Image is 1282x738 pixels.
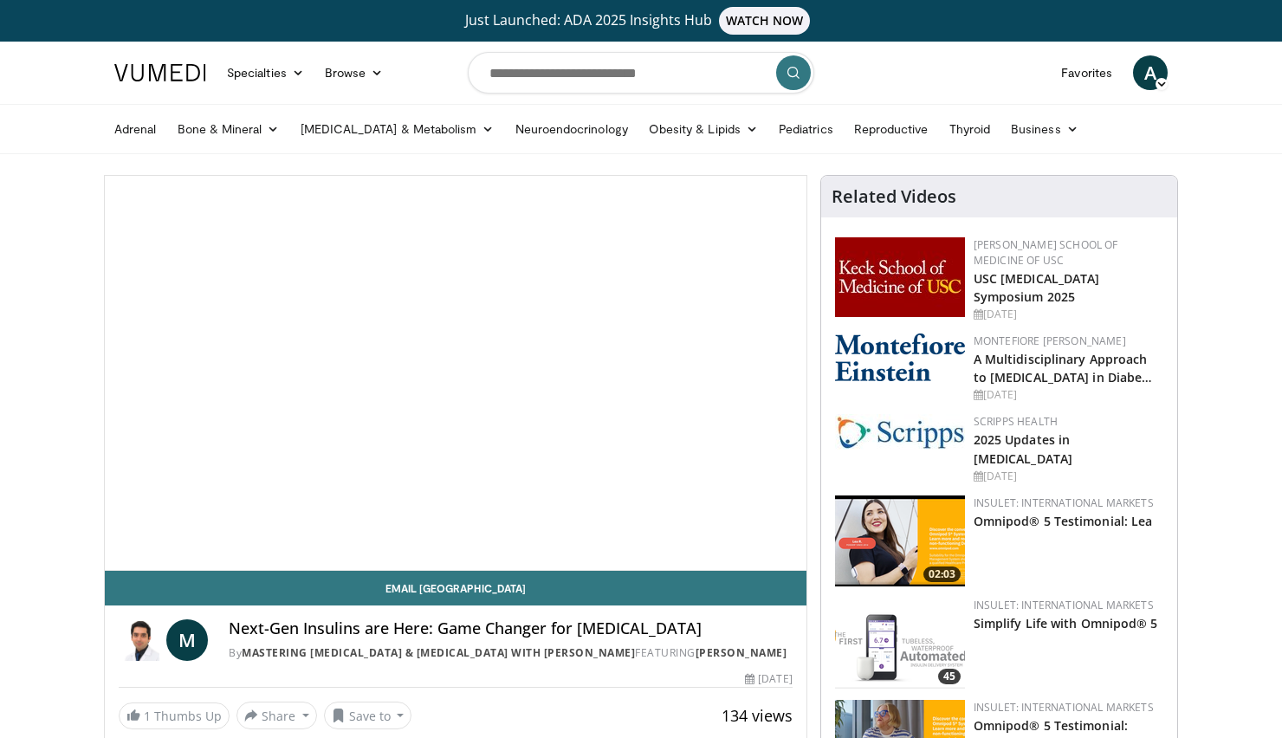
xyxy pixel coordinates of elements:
[974,307,1163,322] div: [DATE]
[745,671,792,687] div: [DATE]
[722,705,793,726] span: 134 views
[696,645,787,660] a: [PERSON_NAME]
[324,702,412,729] button: Save to
[974,351,1153,385] a: A Multidisciplinary Approach to [MEDICAL_DATA] in Diabe…
[1000,112,1089,146] a: Business
[229,619,792,638] h4: Next-Gen Insulins are Here: Game Changer for [MEDICAL_DATA]
[974,333,1126,348] a: Montefiore [PERSON_NAME]
[844,112,939,146] a: Reproductive
[974,615,1158,631] a: Simplify Life with Omnipod® 5
[638,112,768,146] a: Obesity & Lipids
[974,700,1154,715] a: Insulet: International Markets
[974,270,1100,305] a: USC [MEDICAL_DATA] Symposium 2025
[144,708,151,724] span: 1
[768,112,844,146] a: Pediatrics
[105,571,806,605] a: Email [GEOGRAPHIC_DATA]
[468,52,814,94] input: Search topics, interventions
[938,669,961,684] span: 45
[835,495,965,586] a: 02:03
[835,598,965,689] img: f4bac35f-2703-40d6-a70d-02c4a6bd0abe.png.150x105_q85_crop-smart_upscale.png
[119,619,159,661] img: Mastering Endocrine & Diabetes with Dr. Mazhar Dalvi
[974,414,1058,429] a: Scripps Health
[117,7,1165,35] a: Just Launched: ADA 2025 Insights HubWATCH NOW
[217,55,314,90] a: Specialties
[290,112,505,146] a: [MEDICAL_DATA] & Metabolism
[835,414,965,450] img: c9f2b0b7-b02a-4276-a72a-b0cbb4230bc1.jpg.150x105_q85_autocrop_double_scale_upscale_version-0.2.jpg
[105,176,806,571] video-js: Video Player
[835,237,965,317] img: 7b941f1f-d101-407a-8bfa-07bd47db01ba.png.150x105_q85_autocrop_double_scale_upscale_version-0.2.jpg
[835,333,965,381] img: b0142b4c-93a1-4b58-8f91-5265c282693c.png.150x105_q85_autocrop_double_scale_upscale_version-0.2.png
[974,495,1154,510] a: Insulet: International Markets
[832,186,956,207] h4: Related Videos
[114,64,206,81] img: VuMedi Logo
[167,112,290,146] a: Bone & Mineral
[939,112,1001,146] a: Thyroid
[242,645,635,660] a: Mastering [MEDICAL_DATA] & [MEDICAL_DATA] with [PERSON_NAME]
[974,469,1163,484] div: [DATE]
[505,112,638,146] a: Neuroendocrinology
[104,112,167,146] a: Adrenal
[119,702,230,729] a: 1 Thumbs Up
[719,7,811,35] span: WATCH NOW
[835,495,965,586] img: 85ac4157-e7e8-40bb-9454-b1e4c1845598.png.150x105_q85_crop-smart_upscale.png
[1133,55,1168,90] a: A
[974,598,1154,612] a: Insulet: International Markets
[974,387,1163,403] div: [DATE]
[314,55,394,90] a: Browse
[236,702,317,729] button: Share
[923,566,961,582] span: 02:03
[1051,55,1123,90] a: Favorites
[166,619,208,661] a: M
[835,598,965,689] a: 45
[974,513,1153,529] a: Omnipod® 5 Testimonial: Lea
[229,645,792,661] div: By FEATURING
[974,237,1118,268] a: [PERSON_NAME] School of Medicine of USC
[974,431,1072,466] a: 2025 Updates in [MEDICAL_DATA]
